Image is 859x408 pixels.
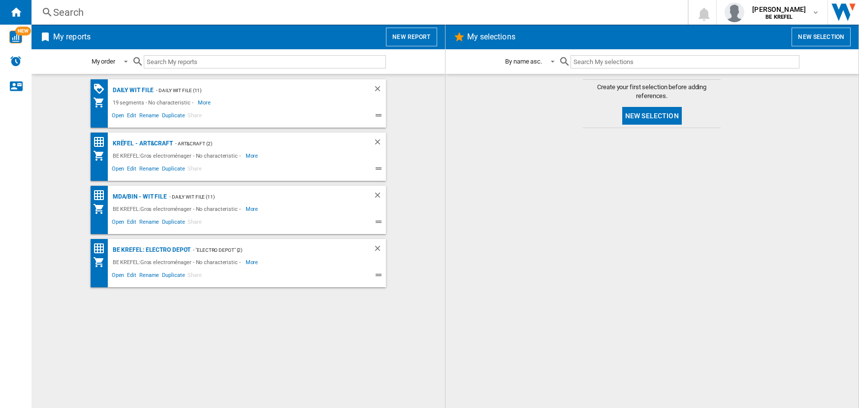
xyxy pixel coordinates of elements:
[386,28,437,46] button: New report
[138,271,160,282] span: Rename
[110,271,126,282] span: Open
[373,191,386,203] div: Delete
[138,217,160,229] span: Rename
[110,191,167,203] div: MDA/BIN - WIT file
[571,55,799,68] input: Search My selections
[93,136,110,148] div: Price Matrix
[154,84,353,97] div: - Daily WIT file (11)
[10,55,22,67] img: alerts-logo.svg
[110,256,246,268] div: BE KREFEL:Gros electroménager - No characteristic -
[373,137,386,150] div: Delete
[186,111,203,123] span: Share
[246,203,260,215] span: More
[138,164,160,176] span: Rename
[93,150,110,162] div: My Assortment
[110,97,198,108] div: 19 segments - No characteristic -
[186,271,203,282] span: Share
[110,244,191,256] div: BE KREFEL: Electro depot
[246,256,260,268] span: More
[622,107,682,125] button: New selection
[752,4,806,14] span: [PERSON_NAME]
[186,164,203,176] span: Share
[373,244,386,256] div: Delete
[51,28,93,46] h2: My reports
[15,27,31,35] span: NEW
[93,189,110,202] div: Price Matrix
[583,83,721,101] span: Create your first selection before adding references.
[92,58,115,65] div: My order
[792,28,851,46] button: New selection
[93,203,110,215] div: My Assortment
[126,164,138,176] span: Edit
[93,242,110,255] div: Price Matrix
[110,111,126,123] span: Open
[93,256,110,268] div: My Assortment
[173,137,353,150] div: - Art&Craft (2)
[198,97,212,108] span: More
[138,111,160,123] span: Rename
[110,217,126,229] span: Open
[93,83,110,95] div: PROMOTIONS Matrix
[160,217,186,229] span: Duplicate
[126,217,138,229] span: Edit
[110,84,154,97] div: Daily WIT file
[126,111,138,123] span: Edit
[110,137,173,150] div: Krëfel - Art&Craft
[144,55,386,68] input: Search My reports
[160,164,186,176] span: Duplicate
[191,244,353,256] div: - "Electro depot" (2)
[126,271,138,282] span: Edit
[93,97,110,108] div: My Assortment
[246,150,260,162] span: More
[167,191,353,203] div: - Daily WIT file (11)
[186,217,203,229] span: Share
[110,203,246,215] div: BE KREFEL:Gros electroménager - No characteristic -
[110,150,246,162] div: BE KREFEL:Gros electroménager - No characteristic -
[53,5,662,19] div: Search
[160,111,186,123] span: Duplicate
[160,271,186,282] span: Duplicate
[373,84,386,97] div: Delete
[110,164,126,176] span: Open
[505,58,542,65] div: By name asc.
[9,31,22,43] img: wise-card.svg
[725,2,744,22] img: profile.jpg
[465,28,517,46] h2: My selections
[765,14,793,20] b: BE KREFEL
